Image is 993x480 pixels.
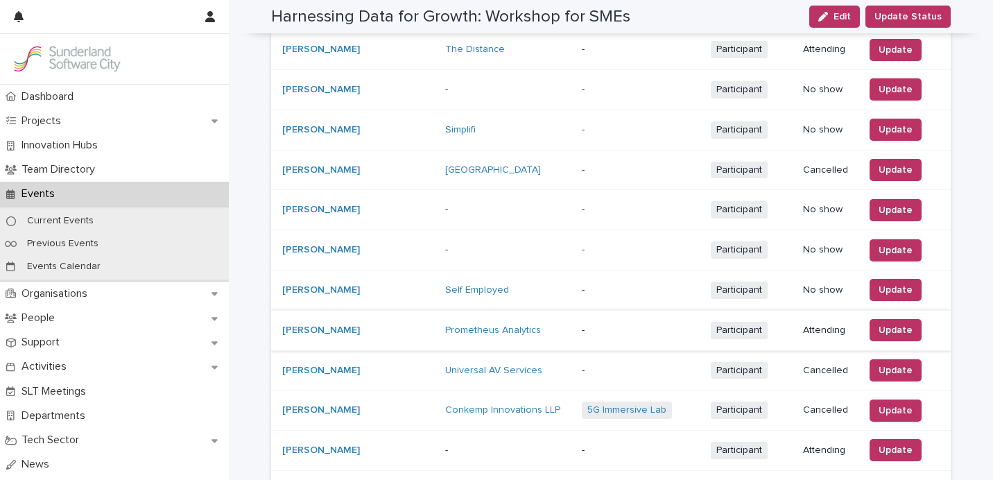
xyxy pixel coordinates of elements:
[445,124,476,136] a: Simplifi
[879,283,913,297] span: Update
[582,445,700,456] p: -
[16,434,90,447] p: Tech Sector
[271,310,951,350] tr: [PERSON_NAME] Prometheus Analytics -ParticipantAttendingUpdate
[587,404,666,416] a: 5G Immersive Lab
[582,365,700,377] p: -
[282,284,360,296] a: [PERSON_NAME]
[879,163,913,177] span: Update
[445,44,505,55] a: The Distance
[445,325,541,336] a: Prometheus Analytics
[11,45,122,73] img: Kay6KQejSz2FjblR6DWv
[865,6,951,28] button: Update Status
[271,69,951,110] tr: [PERSON_NAME] --ParticipantNo showUpdate
[879,83,913,96] span: Update
[711,201,768,218] span: Participant
[803,244,853,256] p: No show
[809,6,860,28] button: Edit
[16,287,98,300] p: Organisations
[16,238,110,250] p: Previous Events
[803,44,853,55] p: Attending
[582,204,700,216] p: -
[271,190,951,230] tr: [PERSON_NAME] --ParticipantNo showUpdate
[879,404,913,418] span: Update
[16,409,96,422] p: Departments
[16,385,97,398] p: SLT Meetings
[879,43,913,57] span: Update
[870,239,922,262] button: Update
[271,230,951,271] tr: [PERSON_NAME] --ParticipantNo showUpdate
[445,365,542,377] a: Universal AV Services
[870,119,922,141] button: Update
[803,204,853,216] p: No show
[879,123,913,137] span: Update
[870,159,922,181] button: Update
[445,445,571,456] p: -
[803,445,853,456] p: Attending
[271,30,951,70] tr: [PERSON_NAME] The Distance -ParticipantAttendingUpdate
[282,164,360,176] a: [PERSON_NAME]
[870,400,922,422] button: Update
[879,203,913,217] span: Update
[803,284,853,296] p: No show
[879,323,913,337] span: Update
[711,162,768,179] span: Participant
[445,404,560,416] a: Conkemp Innovations LLP
[582,124,700,136] p: -
[711,282,768,299] span: Participant
[271,391,951,431] tr: [PERSON_NAME] Conkemp Innovations LLP 5G Immersive Lab ParticipantCancelledUpdate
[803,124,853,136] p: No show
[582,164,700,176] p: -
[282,365,360,377] a: [PERSON_NAME]
[803,365,853,377] p: Cancelled
[271,350,951,391] tr: [PERSON_NAME] Universal AV Services -ParticipantCancelledUpdate
[16,360,78,373] p: Activities
[870,319,922,341] button: Update
[711,41,768,58] span: Participant
[282,44,360,55] a: [PERSON_NAME]
[711,121,768,139] span: Participant
[271,431,951,471] tr: [PERSON_NAME] --ParticipantAttendingUpdate
[879,363,913,377] span: Update
[582,325,700,336] p: -
[445,84,571,96] p: -
[879,243,913,257] span: Update
[282,204,360,216] a: [PERSON_NAME]
[803,325,853,336] p: Attending
[870,199,922,221] button: Update
[711,81,768,98] span: Participant
[711,442,768,459] span: Participant
[271,150,951,190] tr: [PERSON_NAME] [GEOGRAPHIC_DATA] -ParticipantCancelledUpdate
[16,311,66,325] p: People
[282,124,360,136] a: [PERSON_NAME]
[271,7,630,27] h2: Harnessing Data for Growth: Workshop for SMEs
[445,284,509,296] a: Self Employed
[282,244,360,256] a: [PERSON_NAME]
[803,84,853,96] p: No show
[711,402,768,419] span: Participant
[445,244,571,256] p: -
[803,404,853,416] p: Cancelled
[16,163,106,176] p: Team Directory
[282,84,360,96] a: [PERSON_NAME]
[445,164,541,176] a: [GEOGRAPHIC_DATA]
[16,114,72,128] p: Projects
[582,244,700,256] p: -
[16,336,71,349] p: Support
[282,404,360,416] a: [PERSON_NAME]
[711,241,768,259] span: Participant
[582,44,700,55] p: -
[870,359,922,382] button: Update
[282,325,360,336] a: [PERSON_NAME]
[582,84,700,96] p: -
[16,458,60,471] p: News
[870,439,922,461] button: Update
[16,139,109,152] p: Innovation Hubs
[16,261,112,273] p: Events Calendar
[271,270,951,310] tr: [PERSON_NAME] Self Employed -ParticipantNo showUpdate
[445,204,571,216] p: -
[879,443,913,457] span: Update
[870,78,922,101] button: Update
[834,12,851,22] span: Edit
[582,284,700,296] p: -
[711,362,768,379] span: Participant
